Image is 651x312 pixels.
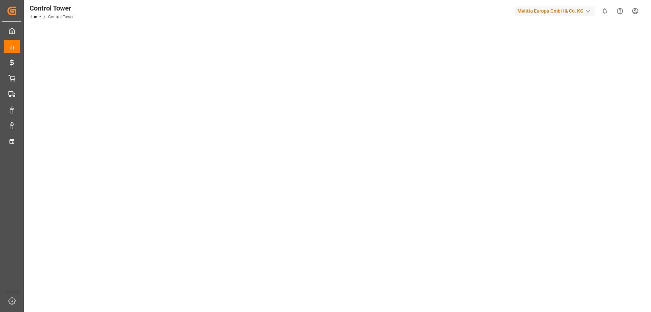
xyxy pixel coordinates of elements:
[597,3,612,19] button: show 0 new notifications
[612,3,628,19] button: Help Center
[29,3,74,13] div: Control Tower
[515,4,597,17] button: Melitta Europa GmbH & Co. KG
[29,15,41,19] a: Home
[515,6,594,16] div: Melitta Europa GmbH & Co. KG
